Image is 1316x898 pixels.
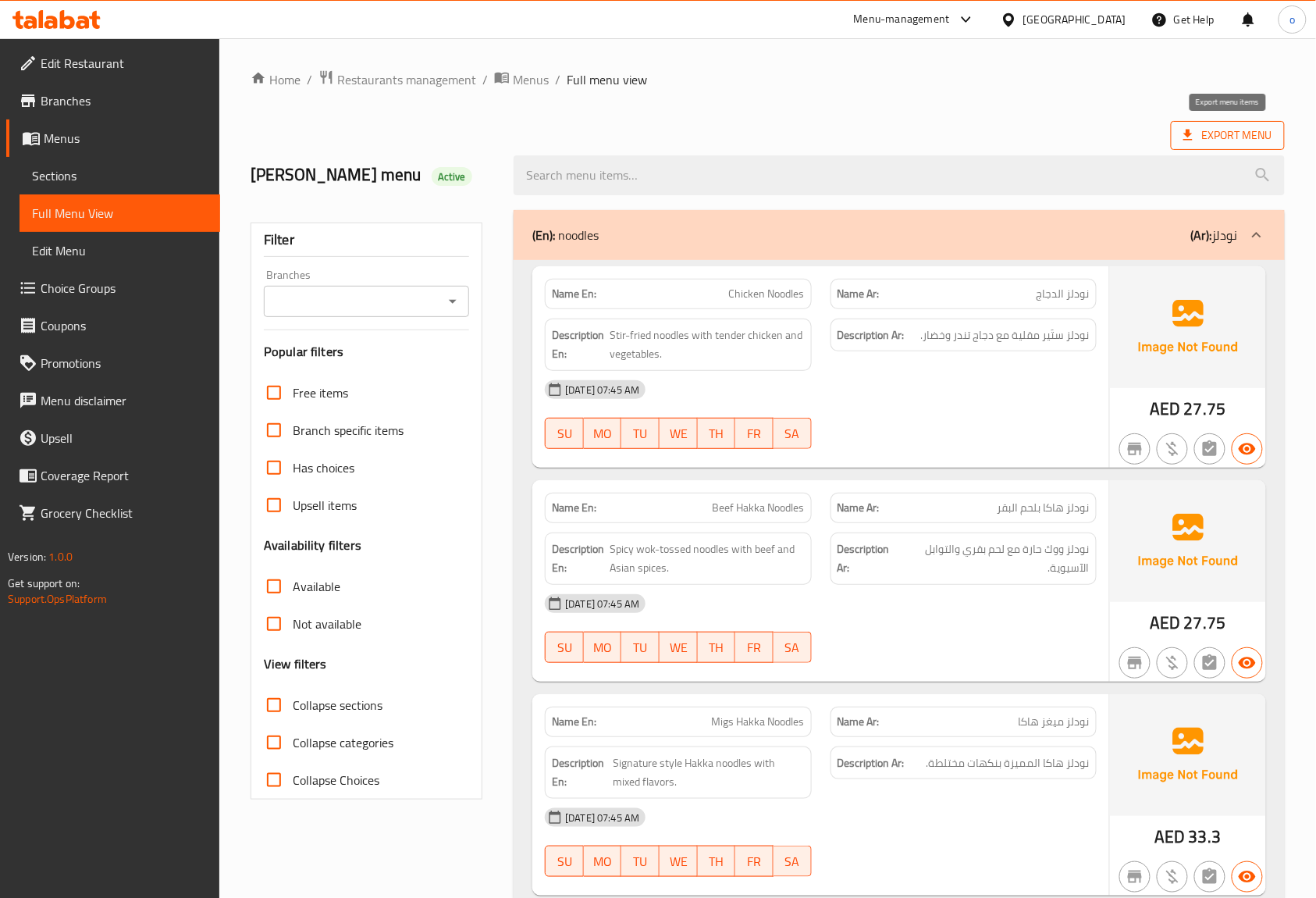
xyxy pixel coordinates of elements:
p: نودلز [1191,226,1238,244]
span: Sections [32,166,208,185]
span: Export Menu [1183,126,1272,145]
button: WE [660,632,698,663]
span: Menus [513,70,549,89]
button: WE [660,418,698,449]
h3: Availability filters [264,536,361,554]
span: SA [780,850,806,873]
span: SU [552,850,578,873]
span: نودلز هاكا بلحم البقر [998,500,1090,516]
span: TH [704,636,730,659]
span: Beef Hakka Noodles [713,500,805,516]
a: Support.OpsPlatform [8,589,107,609]
button: Not has choices [1194,433,1225,465]
button: TU [621,846,660,877]
a: Sections [20,157,220,194]
a: Branches [6,82,220,119]
span: TU [628,636,653,659]
a: Home [251,70,301,89]
button: TH [698,418,736,449]
span: Promotions [41,354,208,372]
div: (En): noodles(Ar):نودلز [514,210,1285,260]
div: [GEOGRAPHIC_DATA] [1023,11,1126,28]
button: MO [584,846,622,877]
strong: Name Ar: [838,286,880,302]
span: [DATE] 07:45 AM [559,597,646,611]
span: Full Menu View [32,204,208,223]
button: TH [698,632,736,663]
span: نودلز الدجاج [1037,286,1090,302]
span: Signature style Hakka noodles with mixed flavors. [614,754,805,792]
button: Not branch specific item [1119,647,1151,679]
a: Restaurants management [318,69,476,90]
img: Ae5nvW7+0k+MAAAAAElFTkSuQmCC [1110,694,1266,816]
span: 27.75 [1184,608,1226,638]
span: Branches [41,91,208,110]
strong: Name En: [552,500,596,516]
span: AED [1150,608,1180,638]
div: Menu-management [854,10,950,29]
span: AED [1154,821,1185,852]
button: SA [774,418,812,449]
span: FR [742,636,767,659]
span: Menu disclaimer [41,391,208,410]
button: Purchased item [1157,433,1188,465]
span: نودلز ميغز هاكا [1019,714,1090,730]
span: TU [628,850,653,873]
button: SU [545,418,584,449]
button: Available [1232,861,1263,893]
span: نودلز ووك حارة مع لحم بقري والتوابل الآسيوية. [902,540,1090,578]
span: Free items [293,383,348,402]
span: نودلز هاكا المميزة بنكهات مختلطة. [927,754,1090,773]
span: SA [780,636,806,659]
span: SA [780,422,806,445]
span: Version: [8,547,46,567]
img: Ae5nvW7+0k+MAAAAAElFTkSuQmCC [1110,480,1266,602]
span: WE [666,850,692,873]
button: SU [545,632,584,663]
a: Choice Groups [6,269,220,307]
span: Collapse Choices [293,771,379,789]
span: Stir-fried noodles with tender chicken and vegetables. [610,326,804,364]
span: Migs Hakka Noodles [712,714,805,730]
strong: Name En: [552,286,596,302]
h2: [PERSON_NAME] menu [251,163,495,187]
span: TH [704,422,730,445]
span: Get support on: [8,573,80,593]
strong: Description En: [552,540,606,578]
span: Collapse categories [293,733,393,752]
a: Menu disclaimer [6,382,220,419]
nav: breadcrumb [251,69,1285,90]
button: Not has choices [1194,861,1225,893]
button: TU [621,632,660,663]
div: Filter [264,223,469,257]
span: WE [666,422,692,445]
a: Promotions [6,344,220,382]
p: noodles [532,226,599,244]
button: SA [774,632,812,663]
button: SA [774,846,812,877]
li: / [307,70,312,89]
span: Edit Menu [32,241,208,260]
span: 33.3 [1189,821,1222,852]
span: نودلز ستَير مقلية مع دجاج تندر وخضار. [921,326,1090,345]
a: Coverage Report [6,457,220,494]
span: Full menu view [567,70,647,89]
strong: Description Ar: [838,540,898,578]
button: WE [660,846,698,877]
a: Upsell [6,419,220,457]
span: FR [742,422,767,445]
span: Upsell [41,429,208,447]
span: TU [628,422,653,445]
span: SU [552,422,578,445]
span: WE [666,636,692,659]
button: Available [1232,433,1263,465]
div: Active [432,167,472,186]
img: Ae5nvW7+0k+MAAAAAElFTkSuQmCC [1110,266,1266,388]
button: Not has choices [1194,647,1225,679]
span: Active [432,169,472,184]
button: Purchased item [1157,861,1188,893]
strong: Name En: [552,714,596,730]
span: MO [590,850,616,873]
button: TH [698,846,736,877]
strong: Name Ar: [838,714,880,730]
